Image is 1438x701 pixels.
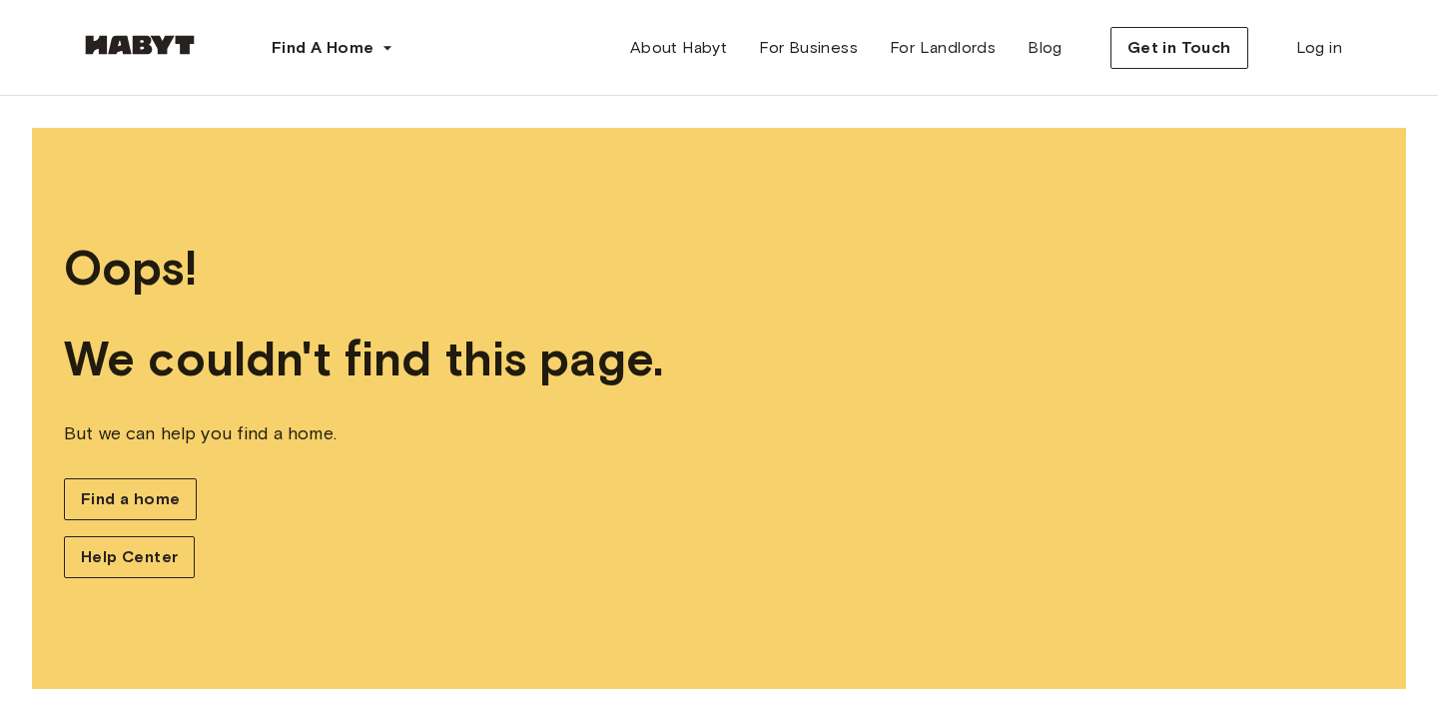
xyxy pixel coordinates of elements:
[81,545,178,569] span: Help Center
[1110,27,1248,69] button: Get in Touch
[64,330,1374,388] span: We couldn't find this page.
[1127,36,1231,60] span: Get in Touch
[614,28,743,68] a: About Habyt
[630,36,727,60] span: About Habyt
[1012,28,1078,68] a: Blog
[1296,36,1342,60] span: Log in
[759,36,858,60] span: For Business
[256,28,409,68] button: Find A Home
[272,36,373,60] span: Find A Home
[1280,28,1358,68] a: Log in
[1028,36,1063,60] span: Blog
[64,239,1374,298] span: Oops!
[80,35,200,55] img: Habyt
[743,28,874,68] a: For Business
[64,536,195,578] a: Help Center
[64,420,1374,446] span: But we can help you find a home.
[81,487,180,511] span: Find a home
[890,36,996,60] span: For Landlords
[874,28,1012,68] a: For Landlords
[64,478,197,520] a: Find a home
